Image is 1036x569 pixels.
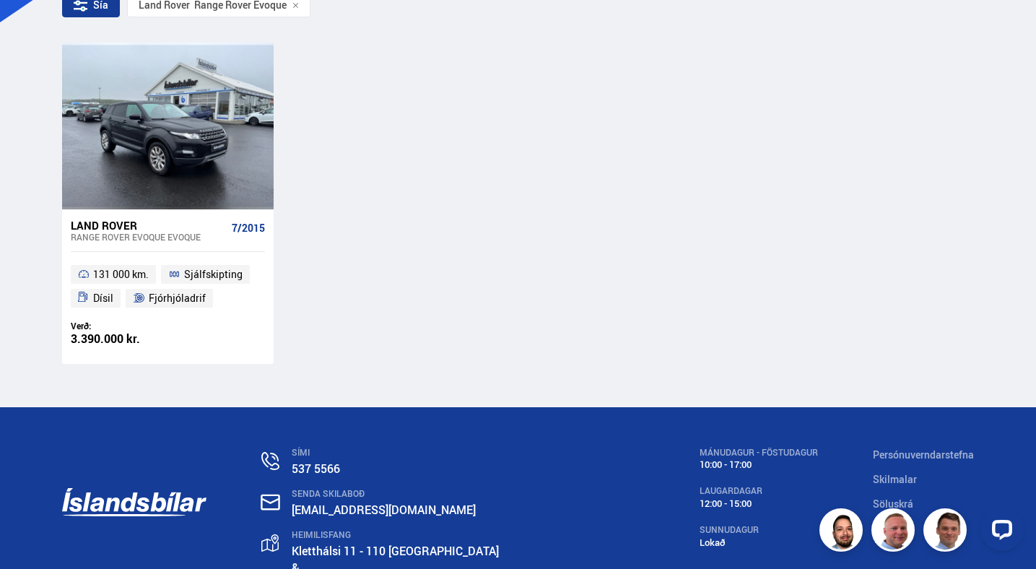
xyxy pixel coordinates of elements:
div: 10:00 - 17:00 [700,459,818,470]
img: FbJEzSuNWCJXmdc-.webp [926,511,969,554]
div: 3.390.000 kr. [71,333,168,345]
div: LAUGARDAGAR [700,486,818,496]
a: Söluskrá [873,497,913,511]
div: Verð: [71,321,168,331]
div: Land Rover [71,219,226,232]
div: MÁNUDAGUR - FÖSTUDAGUR [700,448,818,458]
div: 12:00 - 15:00 [700,498,818,509]
iframe: LiveChat chat widget [969,502,1030,563]
a: Skilmalar [873,472,917,486]
div: SUNNUDAGUR [700,525,818,535]
div: Lokað [700,537,818,548]
img: gp4YpyYFnEr45R34.svg [261,534,279,552]
img: nhp88E3Fdnt1Opn2.png [822,511,865,554]
span: Sjálfskipting [184,266,243,283]
a: 537 5566 [292,461,340,477]
div: Range Rover Evoque EVOQUE [71,232,226,242]
div: SÍMI [292,448,645,458]
span: Dísil [93,290,113,307]
span: 7/2015 [232,222,265,234]
div: HEIMILISFANG [292,530,645,540]
span: Fjórhjóladrif [149,290,206,307]
img: siFngHWaQ9KaOqBr.png [874,511,917,554]
div: SENDA SKILABOÐ [292,489,645,499]
a: Land Rover Range Rover Evoque EVOQUE 7/2015 131 000 km. Sjálfskipting Dísil Fjórhjóladrif Verð: 3... [62,209,274,364]
img: n0V2lOsqF3l1V2iz.svg [261,452,279,470]
a: Persónuverndarstefna [873,448,974,461]
img: nHj8e-n-aHgjukTg.svg [261,494,280,511]
a: Kletthálsi 11 - 110 [GEOGRAPHIC_DATA] [292,543,499,559]
a: [EMAIL_ADDRESS][DOMAIN_NAME] [292,502,476,518]
span: 131 000 km. [93,266,149,283]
